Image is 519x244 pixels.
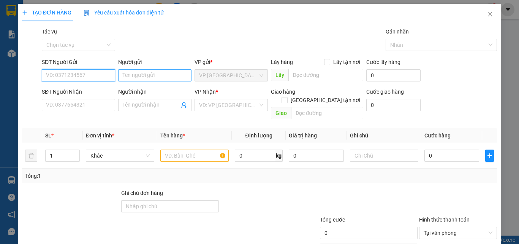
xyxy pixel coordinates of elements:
[3,5,36,38] img: logo
[424,132,451,139] span: Cước hàng
[121,200,219,212] input: Ghi chú đơn hàng
[195,89,216,95] span: VP Nhận
[42,58,115,66] div: SĐT Người Gửi
[288,96,363,104] span: [GEOGRAPHIC_DATA] tận nơi
[271,59,293,65] span: Lấy hàng
[330,58,363,66] span: Lấy tận nơi
[90,150,150,161] span: Khác
[38,48,80,54] span: VPTB1308250005
[424,227,492,239] span: Tại văn phòng
[84,10,164,16] span: Yêu cầu xuất hóa đơn điện tử
[350,150,418,162] input: Ghi Chú
[22,10,27,15] span: plus
[271,89,295,95] span: Giao hàng
[60,12,102,22] span: Bến xe [GEOGRAPHIC_DATA]
[486,153,494,159] span: plus
[275,150,283,162] span: kg
[347,128,421,143] th: Ghi chú
[289,150,343,162] input: 0
[42,29,57,35] label: Tác vụ
[21,41,93,47] span: -----------------------------------------
[25,172,201,180] div: Tổng: 1
[86,132,114,139] span: Đơn vị tính
[366,59,400,65] label: Cước lấy hàng
[199,70,263,81] span: VP Tân Biên
[2,49,79,54] span: [PERSON_NAME]:
[487,11,493,17] span: close
[118,58,191,66] div: Người gửi
[2,55,46,60] span: In ngày:
[42,88,115,96] div: SĐT Người Nhận
[17,55,46,60] span: 15:43:48 [DATE]
[288,69,363,81] input: Dọc đường
[479,4,501,25] button: Close
[289,132,317,139] span: Giá trị hàng
[485,150,494,162] button: plus
[60,34,93,38] span: Hotline: 19001152
[366,99,421,111] input: Cước giao hàng
[45,132,51,139] span: SL
[60,23,104,32] span: 01 Võ Văn Truyện, KP.1, Phường 2
[366,89,404,95] label: Cước giao hàng
[195,58,268,66] div: VP gửi
[84,10,90,16] img: icon
[271,69,288,81] span: Lấy
[118,88,191,96] div: Người nhận
[160,132,185,139] span: Tên hàng
[320,217,345,223] span: Tổng cước
[291,107,363,119] input: Dọc đường
[181,102,187,108] span: user-add
[121,190,163,196] label: Ghi chú đơn hàng
[245,132,272,139] span: Định lượng
[22,10,71,16] span: TẠO ĐƠN HÀNG
[160,150,229,162] input: VD: Bàn, Ghế
[386,29,409,35] label: Gán nhãn
[271,107,291,119] span: Giao
[366,69,421,81] input: Cước lấy hàng
[60,4,104,11] strong: ĐỒNG PHƯỚC
[419,217,470,223] label: Hình thức thanh toán
[25,150,37,162] button: delete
